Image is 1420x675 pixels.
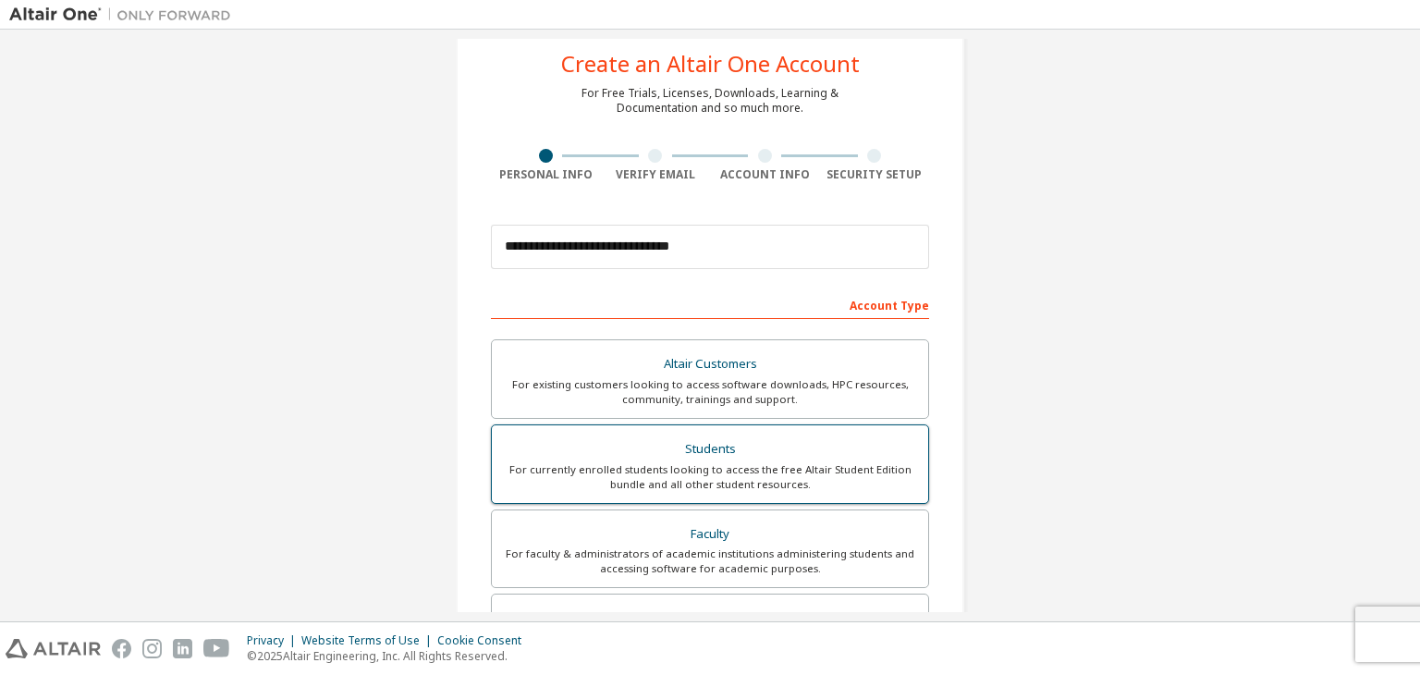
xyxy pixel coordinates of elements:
[173,639,192,658] img: linkedin.svg
[581,86,839,116] div: For Free Trials, Licenses, Downloads, Learning & Documentation and so much more.
[491,167,601,182] div: Personal Info
[247,648,532,664] p: © 2025 Altair Engineering, Inc. All Rights Reserved.
[503,377,917,407] div: For existing customers looking to access software downloads, HPC resources, community, trainings ...
[247,633,301,648] div: Privacy
[503,606,917,632] div: Everyone else
[503,351,917,377] div: Altair Customers
[112,639,131,658] img: facebook.svg
[503,522,917,547] div: Faculty
[820,167,930,182] div: Security Setup
[601,167,711,182] div: Verify Email
[710,167,820,182] div: Account Info
[6,639,101,658] img: altair_logo.svg
[203,639,230,658] img: youtube.svg
[142,639,162,658] img: instagram.svg
[9,6,240,24] img: Altair One
[503,436,917,462] div: Students
[503,462,917,492] div: For currently enrolled students looking to access the free Altair Student Edition bundle and all ...
[503,546,917,576] div: For faculty & administrators of academic institutions administering students and accessing softwa...
[561,53,860,75] div: Create an Altair One Account
[491,289,929,319] div: Account Type
[301,633,437,648] div: Website Terms of Use
[437,633,532,648] div: Cookie Consent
